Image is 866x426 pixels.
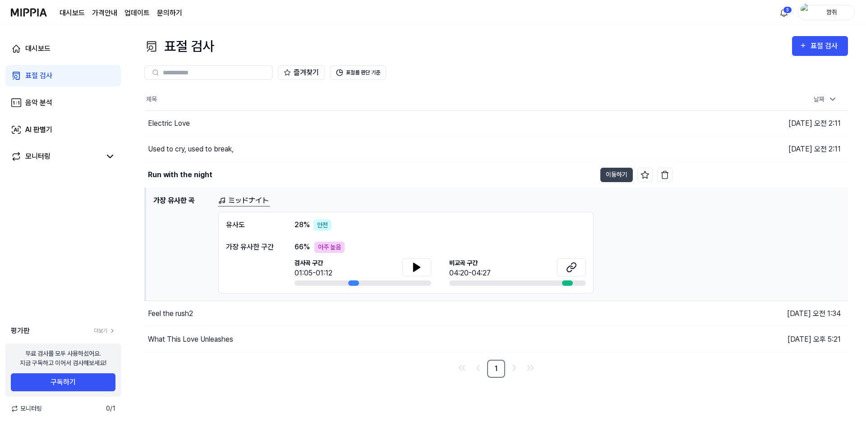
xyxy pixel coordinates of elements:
[295,220,310,230] span: 28 %
[25,151,51,162] div: 모니터링
[778,7,789,18] img: 알림
[673,110,848,136] td: [DATE] 오전 2:11
[295,242,310,252] span: 66 %
[157,8,182,18] a: 문의하기
[5,119,121,141] a: AI 판별기
[313,220,332,231] div: 안전
[471,361,485,375] a: Go to previous page
[94,327,115,335] a: 더보기
[5,65,121,87] a: 표절 검사
[455,361,469,375] a: Go to first page
[25,70,52,81] div: 표절 검사
[449,258,491,268] span: 비교곡 구간
[148,169,212,180] div: Run with the night
[5,38,121,60] a: 대시보드
[11,404,42,413] span: 모니터링
[295,268,332,279] div: 01:05-01:12
[278,65,325,80] button: 즐겨찾기
[660,170,669,179] img: delete
[810,92,841,107] div: 날짜
[487,360,505,378] a: 1
[144,36,214,56] div: 표절 검사
[148,308,193,319] div: Feel the rush2
[673,162,848,188] td: [DATE] 오전 2:11
[106,404,115,413] span: 0 / 1
[20,349,106,368] div: 무료 검사를 모두 사용하셨어요. 지금 구독하고 이어서 검사해보세요!
[507,361,521,375] a: Go to next page
[295,258,332,268] span: 검사곡 구간
[148,118,190,129] div: Electric Love
[673,136,848,162] td: [DATE] 오전 2:11
[92,8,117,18] a: 가격안내
[11,151,101,162] a: 모니터링
[811,40,841,52] div: 표절 검사
[523,361,538,375] a: Go to last page
[314,242,345,253] div: 아주 높음
[218,195,270,206] a: ミッドナイト
[814,7,849,17] div: 깡쥐
[673,301,848,326] td: [DATE] 오전 1:34
[145,89,673,110] th: 제목
[801,4,811,22] img: profile
[226,220,276,231] div: 유사도
[11,325,30,336] span: 평가판
[673,326,848,352] td: [DATE] 오후 5:21
[124,8,150,18] a: 업데이트
[5,92,121,114] a: 음악 분석
[777,5,791,20] button: 알림3
[153,195,211,293] h1: 가장 유사한 곡
[148,144,234,155] div: Used to cry, used to break,
[226,242,276,252] div: 가장 유사한 구간
[330,65,386,80] button: 표절률 판단 기준
[792,36,848,56] button: 표절 검사
[600,168,633,182] button: 이동하기
[60,8,85,18] a: 대시보드
[25,124,52,135] div: AI 판별기
[449,268,491,279] div: 04:20-04:27
[144,360,848,378] nav: pagination
[148,334,233,345] div: What This Love Unleashes
[25,43,51,54] div: 대시보드
[797,5,855,20] button: profile깡쥐
[11,373,115,391] button: 구독하기
[25,97,52,108] div: 음악 분석
[783,6,792,14] div: 3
